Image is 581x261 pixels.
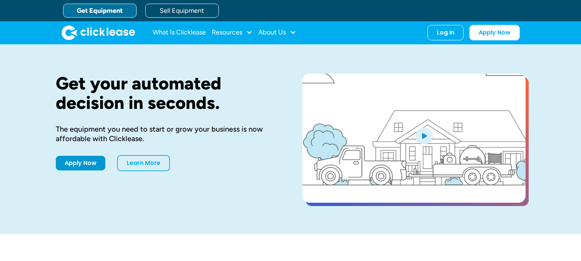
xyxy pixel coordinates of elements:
a: home [62,25,135,40]
a: Sell Equipment [145,4,219,18]
a: What Is Clicklease [153,25,206,40]
div: Log In [437,29,454,36]
h1: Get your automated decision in seconds. [56,74,279,113]
a: Apply Now [469,25,520,40]
div: The equipment you need to start or grow your business is now affordable with Clicklease. [56,124,279,143]
div: About Us [258,25,296,40]
a: Learn More [117,155,170,171]
div: Resources [212,25,253,40]
img: Clicklease logo [62,25,135,40]
a: open lightbox [302,74,526,203]
a: Apply Now [56,156,105,170]
a: Get Equipment [63,4,137,18]
img: Blue play button logo on a light blue circular background [414,125,434,146]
